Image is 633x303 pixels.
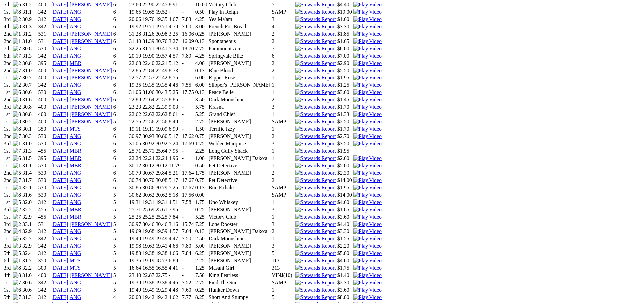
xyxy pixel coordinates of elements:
td: 4.67 [168,16,181,23]
a: View replay [353,141,382,146]
a: ANG [70,24,81,29]
td: $1.60 [337,16,352,23]
img: 7 [13,148,21,154]
td: 31.2 [22,31,37,37]
img: 8 [13,192,21,198]
a: [DATE] [51,89,68,95]
img: Stewards Report [295,31,336,37]
td: 5th [3,1,12,8]
img: Stewards Report [295,280,336,286]
a: View replay [353,155,382,161]
a: ANG [70,133,81,139]
img: 2 [13,82,21,88]
img: Stewards Report [295,24,336,30]
td: - [168,9,181,15]
a: MBR [70,214,82,220]
img: Play Video [353,16,382,22]
td: SAMP [271,9,294,15]
a: [PERSON_NAME] [70,97,112,102]
a: View replay [353,221,382,227]
img: Stewards Report [295,228,336,234]
a: [PERSON_NAME] [70,119,112,124]
img: Play Video [353,163,382,169]
td: 5 [271,1,294,8]
img: Stewards Report [295,9,336,15]
td: 3.00 [195,23,208,30]
a: View replay [353,97,382,102]
img: Play Video [353,89,382,95]
img: 3 [13,243,21,249]
img: Stewards Report [295,207,336,213]
img: Play Video [353,119,382,125]
td: 6 [113,1,128,8]
a: ANG [70,141,81,146]
a: View replay [353,16,382,22]
a: [DATE] [51,258,68,263]
img: Play Video [353,75,382,81]
a: View replay [353,199,382,205]
img: 7 [13,177,21,183]
img: Play Video [353,133,382,139]
td: 20.06 [129,16,141,23]
img: Play Video [353,31,382,37]
img: Stewards Report [295,104,336,110]
img: Play Video [353,214,382,220]
img: Stewards Report [295,243,336,249]
img: Play Video [353,221,382,227]
img: Play Video [353,141,382,147]
img: Play Video [353,258,382,264]
img: Stewards Report [295,133,336,139]
a: View replay [353,272,382,278]
a: ANG [70,185,81,190]
a: ANG [70,16,81,22]
a: [DATE] [51,141,68,146]
img: Play Video [353,82,382,88]
td: 22.90 [142,1,155,8]
a: [PERSON_NAME] [70,272,112,278]
a: [DATE] [51,177,68,183]
a: [DATE] [51,53,68,59]
img: 7 [13,133,21,139]
a: [DATE] [51,287,68,293]
img: 6 [13,2,21,8]
img: Stewards Report [295,250,336,256]
img: Stewards Report [295,294,336,300]
td: 4.25 [195,16,208,23]
td: 531 [38,31,51,37]
img: Play Video [353,177,382,183]
img: Play Video [353,97,382,103]
img: 8 [13,119,21,125]
img: Play Video [353,104,382,110]
a: [DATE] [51,111,68,117]
td: $3.30 [337,23,352,30]
a: ANG [70,236,81,241]
a: [DATE] [51,265,68,271]
img: Stewards Report [295,53,336,59]
a: [DATE] [51,280,68,285]
td: - [182,9,194,15]
img: Play Video [353,199,382,205]
td: 7.83 [182,16,194,23]
img: 5 [13,250,21,256]
a: View replay [353,236,382,241]
a: [DATE] [51,228,68,234]
td: 8.91 [168,1,181,8]
a: [PERSON_NAME] [70,68,112,73]
img: 2 [13,207,21,213]
a: MBR [70,148,82,154]
img: 6 [13,287,21,293]
img: Play Video [353,53,382,59]
img: 8 [13,9,21,15]
td: 10.00 [195,1,208,8]
a: ANG [70,53,81,59]
a: ANG [70,287,81,293]
img: Play Video [353,68,382,74]
img: Play Video [353,46,382,52]
img: 2 [13,221,21,227]
td: 4th [3,23,12,30]
a: View replay [353,111,382,117]
img: 8 [13,265,21,271]
a: MBR [70,207,82,212]
img: Stewards Report [295,46,336,52]
img: Stewards Report [295,38,336,44]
